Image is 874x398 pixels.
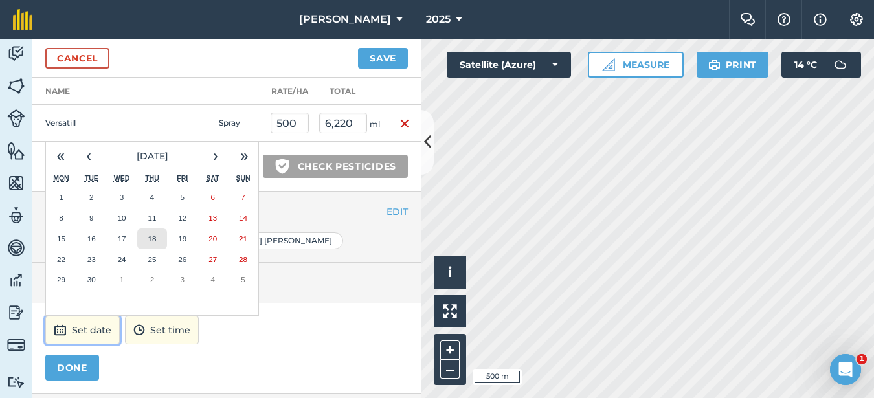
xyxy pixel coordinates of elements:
[76,187,107,208] button: September 2, 2025
[87,255,96,263] abbr: September 23, 2025
[46,187,76,208] button: September 1, 2025
[148,214,156,222] abbr: September 11, 2025
[74,142,103,170] button: ‹
[137,187,168,208] button: September 4, 2025
[214,105,265,142] td: Spray
[857,354,867,364] span: 1
[263,155,408,178] button: Check pesticides
[708,57,721,72] img: svg+xml;base64,PHN2ZyB4bWxucz0iaHR0cDovL3d3dy53My5vcmcvMjAwMC9zdmciIHdpZHRoPSIxOSIgaGVpZ2h0PSIyNC...
[150,193,154,201] abbr: September 4, 2025
[241,275,245,283] abbr: October 5, 2025
[208,255,217,263] abbr: September 27, 2025
[239,255,247,263] abbr: September 28, 2025
[167,208,197,228] button: September 12, 2025
[76,269,107,290] button: September 30, 2025
[46,269,76,290] button: September 29, 2025
[197,269,228,290] button: October 4, 2025
[358,48,408,69] button: Save
[46,208,76,228] button: September 8, 2025
[697,52,769,78] button: Print
[265,78,314,105] th: Rate/ Ha
[107,187,137,208] button: September 3, 2025
[207,174,219,182] abbr: Saturday
[89,193,93,201] abbr: September 2, 2025
[7,44,25,63] img: svg+xml;base64,PD94bWwgdmVyc2lvbj0iMS4wIiBlbmNvZGluZz0idXRmLTgiPz4KPCEtLSBHZW5lcmF0b3I6IEFkb2JlIE...
[145,174,159,182] abbr: Thursday
[228,249,258,270] button: September 28, 2025
[167,249,197,270] button: September 26, 2025
[239,234,247,243] abbr: September 21, 2025
[150,275,154,283] abbr: October 2, 2025
[46,142,74,170] button: «
[814,12,827,27] img: svg+xml;base64,PHN2ZyB4bWxucz0iaHR0cDovL3d3dy53My5vcmcvMjAwMC9zdmciIHdpZHRoPSIxNyIgaGVpZ2h0PSIxNy...
[181,275,185,283] abbr: October 3, 2025
[448,264,452,280] span: i
[208,214,217,222] abbr: September 13, 2025
[314,105,388,142] td: ml
[76,228,107,249] button: September 16, 2025
[210,193,214,201] abbr: September 6, 2025
[53,174,69,182] abbr: Monday
[137,208,168,228] button: September 11, 2025
[236,174,250,182] abbr: Sunday
[201,142,230,170] button: ›
[46,228,76,249] button: September 15, 2025
[830,354,861,385] iframe: Intercom live chat
[230,142,258,170] button: »
[85,174,98,182] abbr: Tuesday
[387,205,408,219] button: EDIT
[137,228,168,249] button: September 18, 2025
[120,275,124,283] abbr: October 1, 2025
[210,275,214,283] abbr: October 4, 2025
[137,249,168,270] button: September 25, 2025
[167,269,197,290] button: October 3, 2025
[125,316,199,344] button: Set time
[7,238,25,258] img: svg+xml;base64,PD94bWwgdmVyc2lvbj0iMS4wIiBlbmNvZGluZz0idXRmLTgiPz4KPCEtLSBHZW5lcmF0b3I6IEFkb2JlIE...
[181,193,185,201] abbr: September 5, 2025
[440,360,460,379] button: –
[314,78,388,105] th: Total
[239,214,247,222] abbr: September 14, 2025
[7,303,25,322] img: svg+xml;base64,PD94bWwgdmVyc2lvbj0iMS4wIiBlbmNvZGluZz0idXRmLTgiPz4KPCEtLSBHZW5lcmF0b3I6IEFkb2JlIE...
[54,322,67,338] img: svg+xml;base64,PD94bWwgdmVyc2lvbj0iMS4wIiBlbmNvZGluZz0idXRmLTgiPz4KPCEtLSBHZW5lcmF0b3I6IEFkb2JlIE...
[208,234,217,243] abbr: September 20, 2025
[87,275,96,283] abbr: September 30, 2025
[118,234,126,243] abbr: September 17, 2025
[76,208,107,228] button: September 9, 2025
[434,256,466,289] button: i
[228,187,258,208] button: September 7, 2025
[443,304,457,318] img: Four arrows, one pointing top left, one top right, one bottom right and the last bottom left
[228,269,258,290] button: October 5, 2025
[178,234,186,243] abbr: September 19, 2025
[849,13,864,26] img: A cog icon
[133,322,145,338] img: svg+xml;base64,PD94bWwgdmVyc2lvbj0iMS4wIiBlbmNvZGluZz0idXRmLTgiPz4KPCEtLSBHZW5lcmF0b3I6IEFkb2JlIE...
[602,58,615,71] img: Ruler icon
[740,13,756,26] img: Two speech bubbles overlapping with the left bubble in the forefront
[776,13,792,26] img: A question mark icon
[114,174,130,182] abbr: Wednesday
[447,52,571,78] button: Satellite (Azure)
[7,76,25,96] img: svg+xml;base64,PHN2ZyB4bWxucz0iaHR0cDovL3d3dy53My5vcmcvMjAwMC9zdmciIHdpZHRoPSI1NiIgaGVpZ2h0PSI2MC...
[118,255,126,263] abbr: September 24, 2025
[440,340,460,360] button: +
[177,174,188,182] abbr: Friday
[45,48,109,69] a: Cancel
[59,214,63,222] abbr: September 8, 2025
[103,142,201,170] button: [DATE]
[118,214,126,222] abbr: September 10, 2025
[45,355,99,381] button: DONE
[228,208,258,228] button: September 14, 2025
[7,271,25,290] img: svg+xml;base64,PD94bWwgdmVyc2lvbj0iMS4wIiBlbmNvZGluZz0idXRmLTgiPz4KPCEtLSBHZW5lcmF0b3I6IEFkb2JlIE...
[167,228,197,249] button: September 19, 2025
[7,336,25,354] img: svg+xml;base64,PD94bWwgdmVyc2lvbj0iMS4wIiBlbmNvZGluZz0idXRmLTgiPz4KPCEtLSBHZW5lcmF0b3I6IEFkb2JlIE...
[7,173,25,193] img: svg+xml;base64,PHN2ZyB4bWxucz0iaHR0cDovL3d3dy53My5vcmcvMjAwMC9zdmciIHdpZHRoPSI1NiIgaGVpZ2h0PSI2MC...
[120,193,124,201] abbr: September 3, 2025
[827,52,853,78] img: svg+xml;base64,PD94bWwgdmVyc2lvbj0iMS4wIiBlbmNvZGluZz0idXRmLTgiPz4KPCEtLSBHZW5lcmF0b3I6IEFkb2JlIE...
[76,249,107,270] button: September 23, 2025
[107,228,137,249] button: September 17, 2025
[137,150,168,162] span: [DATE]
[148,234,156,243] abbr: September 18, 2025
[7,206,25,225] img: svg+xml;base64,PD94bWwgdmVyc2lvbj0iMS4wIiBlbmNvZGluZz0idXRmLTgiPz4KPCEtLSBHZW5lcmF0b3I6IEFkb2JlIE...
[781,52,861,78] button: 14 °C
[183,232,343,249] div: [PERSON_NAME] [PERSON_NAME]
